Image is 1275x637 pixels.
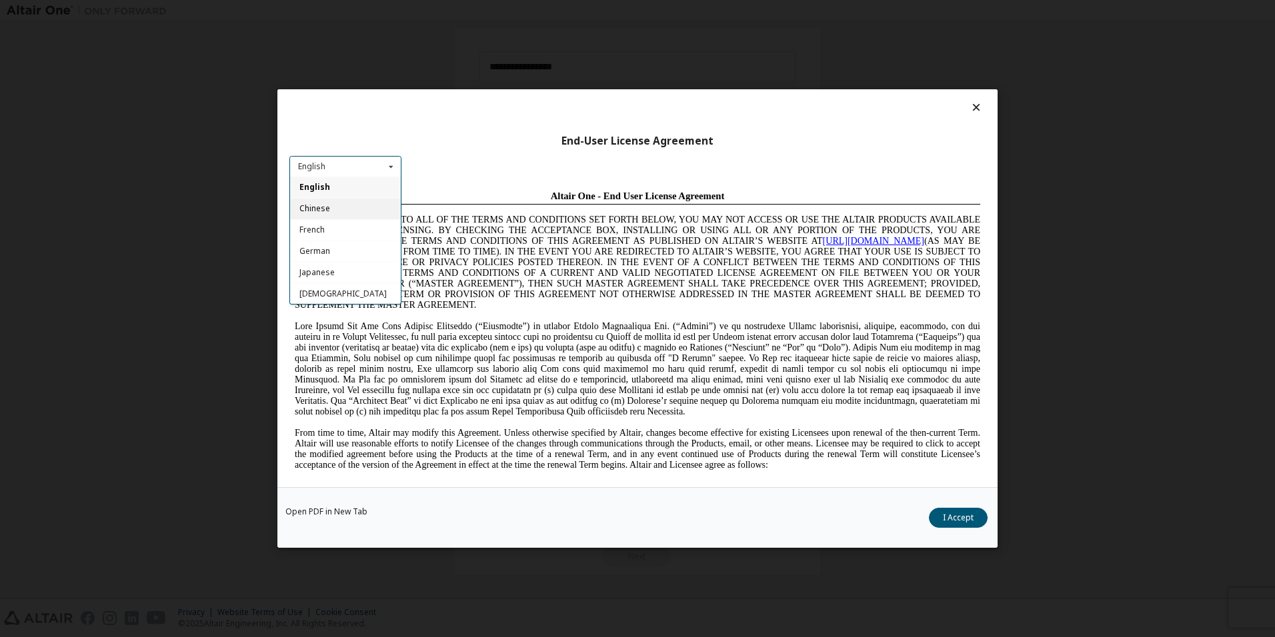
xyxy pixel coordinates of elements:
[299,288,387,299] span: [DEMOGRAPHIC_DATA]
[298,163,325,171] div: English
[289,135,986,148] div: End-User License Agreement
[5,243,691,285] span: From time to time, Altair may modify this Agreement. Unless otherwise specified by Altair, change...
[299,267,335,278] span: Japanese
[285,508,367,516] a: Open PDF in New Tab
[5,29,691,125] span: IF YOU DO NOT AGREE TO ALL OF THE TERMS AND CONDITIONS SET FORTH BELOW, YOU MAY NOT ACCESS OR USE...
[299,203,330,215] span: Chinese
[5,136,691,231] span: Lore Ipsumd Sit Ame Cons Adipisc Elitseddo (“Eiusmodte”) in utlabor Etdolo Magnaaliqua Eni. (“Adm...
[261,5,435,16] span: Altair One - End User License Agreement
[299,224,325,235] span: French
[533,51,635,61] a: [URL][DOMAIN_NAME]
[929,508,988,528] button: I Accept
[299,182,330,193] span: English
[299,245,330,257] span: German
